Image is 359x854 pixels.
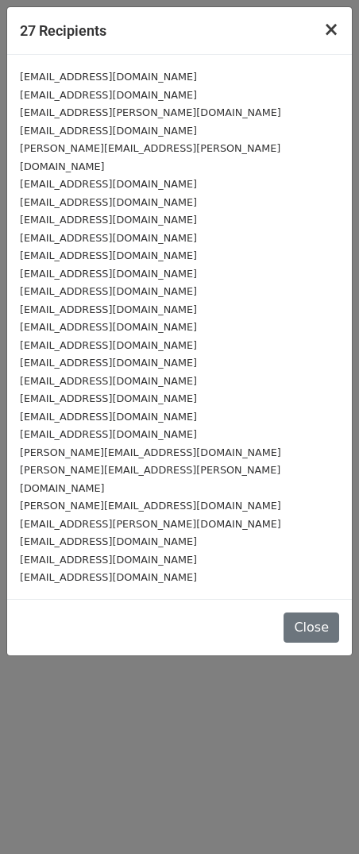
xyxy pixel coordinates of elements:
[20,178,197,190] small: [EMAIL_ADDRESS][DOMAIN_NAME]
[20,518,281,530] small: [EMAIL_ADDRESS][PERSON_NAME][DOMAIN_NAME]
[20,339,197,351] small: [EMAIL_ADDRESS][DOMAIN_NAME]
[20,249,197,261] small: [EMAIL_ADDRESS][DOMAIN_NAME]
[20,125,197,137] small: [EMAIL_ADDRESS][DOMAIN_NAME]
[20,20,106,41] h5: 27 Recipients
[20,106,281,118] small: [EMAIL_ADDRESS][PERSON_NAME][DOMAIN_NAME]
[20,232,197,244] small: [EMAIL_ADDRESS][DOMAIN_NAME]
[20,500,281,512] small: [PERSON_NAME][EMAIL_ADDRESS][DOMAIN_NAME]
[20,375,197,387] small: [EMAIL_ADDRESS][DOMAIN_NAME]
[20,321,197,333] small: [EMAIL_ADDRESS][DOMAIN_NAME]
[20,196,197,208] small: [EMAIL_ADDRESS][DOMAIN_NAME]
[311,7,352,52] button: Close
[20,357,197,369] small: [EMAIL_ADDRESS][DOMAIN_NAME]
[280,778,359,854] iframe: Chat Widget
[20,71,197,83] small: [EMAIL_ADDRESS][DOMAIN_NAME]
[20,464,280,494] small: [PERSON_NAME][EMAIL_ADDRESS][PERSON_NAME][DOMAIN_NAME]
[20,214,197,226] small: [EMAIL_ADDRESS][DOMAIN_NAME]
[284,612,339,643] button: Close
[20,428,197,440] small: [EMAIL_ADDRESS][DOMAIN_NAME]
[20,446,281,458] small: [PERSON_NAME][EMAIL_ADDRESS][DOMAIN_NAME]
[20,392,197,404] small: [EMAIL_ADDRESS][DOMAIN_NAME]
[20,142,280,172] small: [PERSON_NAME][EMAIL_ADDRESS][PERSON_NAME][DOMAIN_NAME]
[20,535,197,547] small: [EMAIL_ADDRESS][DOMAIN_NAME]
[20,554,197,566] small: [EMAIL_ADDRESS][DOMAIN_NAME]
[20,303,197,315] small: [EMAIL_ADDRESS][DOMAIN_NAME]
[20,411,197,423] small: [EMAIL_ADDRESS][DOMAIN_NAME]
[20,571,197,583] small: [EMAIL_ADDRESS][DOMAIN_NAME]
[20,285,197,297] small: [EMAIL_ADDRESS][DOMAIN_NAME]
[323,18,339,41] span: ×
[20,89,197,101] small: [EMAIL_ADDRESS][DOMAIN_NAME]
[20,268,197,280] small: [EMAIL_ADDRESS][DOMAIN_NAME]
